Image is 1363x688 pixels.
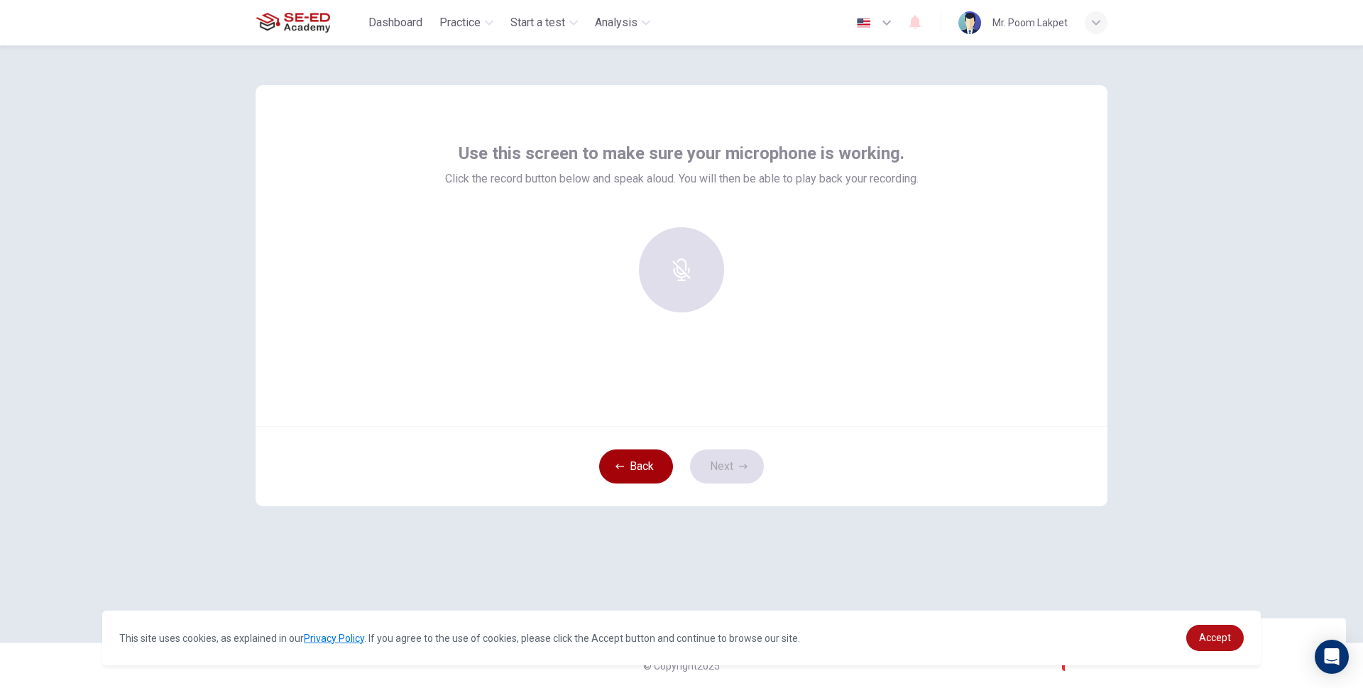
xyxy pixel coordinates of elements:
[589,10,656,36] button: Analysis
[599,449,673,484] button: Back
[434,10,499,36] button: Practice
[256,9,363,37] a: SE-ED Academy logo
[363,10,428,36] button: Dashboard
[439,14,481,31] span: Practice
[643,660,720,672] span: © Copyright 2025
[119,633,800,644] span: This site uses cookies, as explained in our . If you agree to the use of cookies, please click th...
[1315,640,1349,674] div: Open Intercom Messenger
[459,142,904,165] span: Use this screen to make sure your microphone is working.
[1199,632,1231,643] span: Accept
[958,11,981,34] img: Profile picture
[304,633,364,644] a: Privacy Policy
[102,611,1261,665] div: cookieconsent
[505,10,584,36] button: Start a test
[510,14,565,31] span: Start a test
[595,14,637,31] span: Analysis
[1186,625,1244,651] a: dismiss cookie message
[368,14,422,31] span: Dashboard
[256,9,330,37] img: SE-ED Academy logo
[992,14,1068,31] div: Mr. Poom Lakpet
[445,170,919,187] span: Click the record button below and speak aloud. You will then be able to play back your recording.
[855,18,872,28] img: en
